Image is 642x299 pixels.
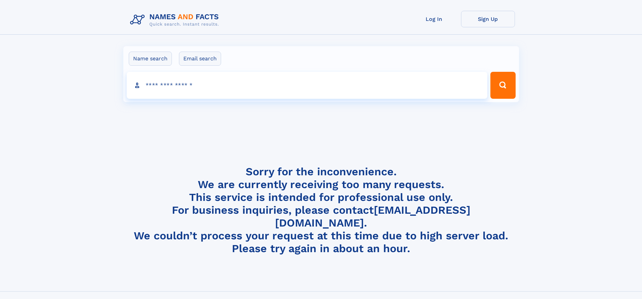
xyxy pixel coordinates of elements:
[127,11,224,29] img: Logo Names and Facts
[129,52,172,66] label: Name search
[179,52,221,66] label: Email search
[490,72,515,99] button: Search Button
[407,11,461,27] a: Log In
[127,72,488,99] input: search input
[127,165,515,255] h4: Sorry for the inconvenience. We are currently receiving too many requests. This service is intend...
[275,204,470,229] a: [EMAIL_ADDRESS][DOMAIN_NAME]
[461,11,515,27] a: Sign Up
